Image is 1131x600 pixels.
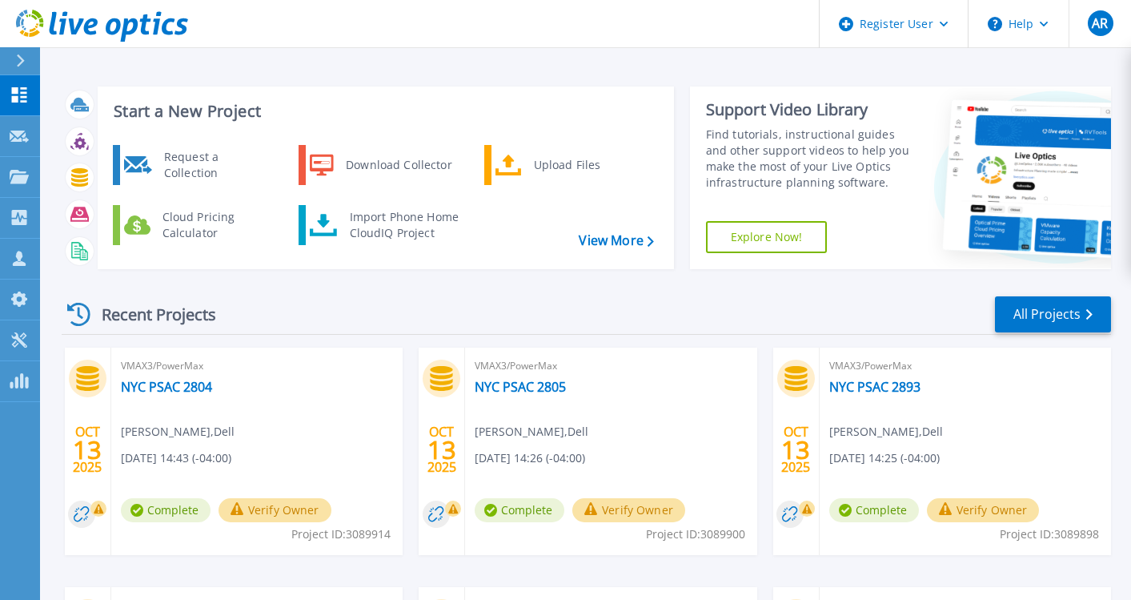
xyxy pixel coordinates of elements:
div: Recent Projects [62,295,238,334]
a: Upload Files [484,145,648,185]
span: Complete [829,498,919,522]
div: Import Phone Home CloudIQ Project [342,209,467,241]
span: Complete [475,498,564,522]
a: All Projects [995,296,1111,332]
span: VMAX3/PowerMax [121,357,393,375]
div: OCT 2025 [780,421,811,479]
a: Explore Now! [706,221,828,253]
span: VMAX3/PowerMax [829,357,1101,375]
div: Find tutorials, instructional guides and other support videos to help you make the most of your L... [706,127,916,191]
span: 13 [73,443,102,457]
span: Project ID: 3089900 [646,526,745,543]
span: [PERSON_NAME] , Dell [475,423,588,441]
span: AR [1092,17,1108,30]
span: [DATE] 14:26 (-04:00) [475,449,585,467]
span: Project ID: 3089914 [291,526,391,543]
a: NYC PSAC 2804 [121,379,212,395]
a: Request a Collection [113,145,277,185]
div: Upload Files [526,149,644,181]
span: [DATE] 14:25 (-04:00) [829,449,940,467]
button: Verify Owner [219,498,331,522]
span: Project ID: 3089898 [1000,526,1099,543]
span: [PERSON_NAME] , Dell [829,423,943,441]
button: Verify Owner [572,498,685,522]
span: Complete [121,498,211,522]
div: OCT 2025 [72,421,102,479]
span: [DATE] 14:43 (-04:00) [121,449,231,467]
a: Download Collector [299,145,463,185]
a: NYC PSAC 2805 [475,379,566,395]
div: Support Video Library [706,99,916,120]
div: Download Collector [338,149,459,181]
span: VMAX3/PowerMax [475,357,747,375]
div: Request a Collection [156,149,273,181]
span: 13 [427,443,456,457]
a: Cloud Pricing Calculator [113,205,277,245]
div: OCT 2025 [427,421,457,479]
span: 13 [781,443,810,457]
div: Cloud Pricing Calculator [154,209,273,241]
h3: Start a New Project [114,103,653,120]
a: View More [579,233,653,248]
button: Verify Owner [927,498,1040,522]
span: [PERSON_NAME] , Dell [121,423,235,441]
a: NYC PSAC 2893 [829,379,920,395]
